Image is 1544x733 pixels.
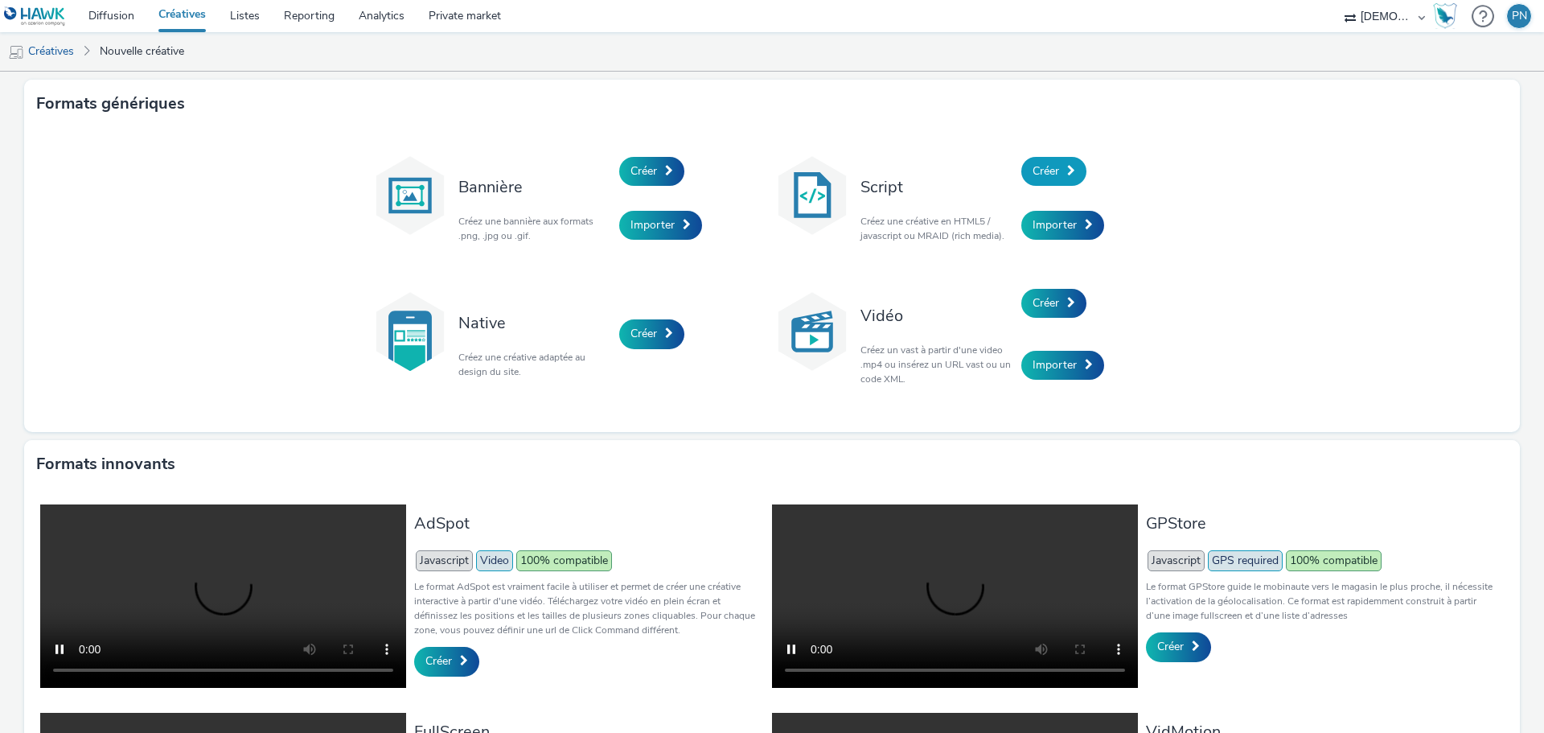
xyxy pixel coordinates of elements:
[1433,3,1457,29] img: Hawk Academy
[1146,513,1496,534] h3: GPStore
[1512,4,1527,28] div: PN
[4,6,66,27] img: undefined Logo
[619,211,702,240] a: Importer
[92,32,192,71] a: Nouvelle créative
[8,44,24,60] img: mobile
[1021,211,1104,240] a: Importer
[36,92,185,116] h3: Formats génériques
[1021,157,1086,186] a: Créer
[1208,550,1283,571] span: GPS required
[1157,639,1184,654] span: Créer
[630,326,657,341] span: Créer
[458,350,611,379] p: Créez une créative adaptée au design du site.
[458,214,611,243] p: Créez une bannière aux formats .png, .jpg ou .gif.
[630,217,675,233] span: Importer
[1148,550,1205,571] span: Javascript
[1146,632,1211,661] a: Créer
[1033,163,1059,179] span: Créer
[414,579,764,637] p: Le format AdSpot est vraiment facile à utiliser et permet de créer une créative interactive à par...
[860,214,1013,243] p: Créez une créative en HTML5 / javascript ou MRAID (rich media).
[1033,217,1077,233] span: Importer
[370,291,450,372] img: native.svg
[860,305,1013,327] h3: Vidéo
[1433,3,1464,29] a: Hawk Academy
[1146,579,1496,623] p: Le format GPStore guide le mobinaute vers le magasin le plus proche, il nécessite l’activation de...
[458,176,611,198] h3: Bannière
[516,550,612,571] span: 100% compatible
[414,513,764,534] h3: AdSpot
[425,653,452,669] span: Créer
[36,452,175,476] h3: Formats innovants
[1286,550,1382,571] span: 100% compatible
[860,343,1013,386] p: Créez un vast à partir d'une video .mp4 ou insérez un URL vast ou un code XML.
[414,647,479,676] a: Créer
[772,291,852,372] img: video.svg
[458,312,611,334] h3: Native
[772,155,852,236] img: code.svg
[476,550,513,571] span: Video
[619,319,684,348] a: Créer
[1021,351,1104,380] a: Importer
[1021,289,1086,318] a: Créer
[630,163,657,179] span: Créer
[416,550,473,571] span: Javascript
[860,176,1013,198] h3: Script
[1033,295,1059,311] span: Créer
[1033,357,1077,373] span: Importer
[370,155,450,236] img: banner.svg
[619,157,684,186] a: Créer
